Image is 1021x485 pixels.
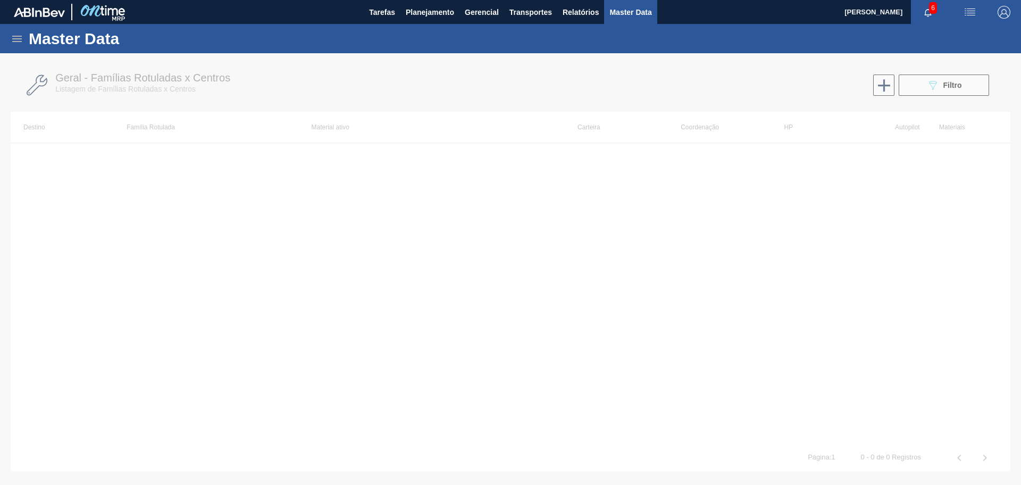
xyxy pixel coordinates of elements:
button: Notificações [911,5,945,20]
span: Transportes [509,6,552,19]
img: userActions [964,6,976,19]
span: Relatórios [563,6,599,19]
img: Logout [998,6,1010,19]
span: Gerencial [465,6,499,19]
span: 6 [929,2,937,14]
h1: Master Data [29,32,217,45]
span: Planejamento [406,6,454,19]
span: Tarefas [369,6,395,19]
img: TNhmsLtSVTkK8tSr43FrP2fwEKptu5GPRR3wAAAABJRU5ErkJggg== [14,7,65,17]
span: Master Data [609,6,651,19]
